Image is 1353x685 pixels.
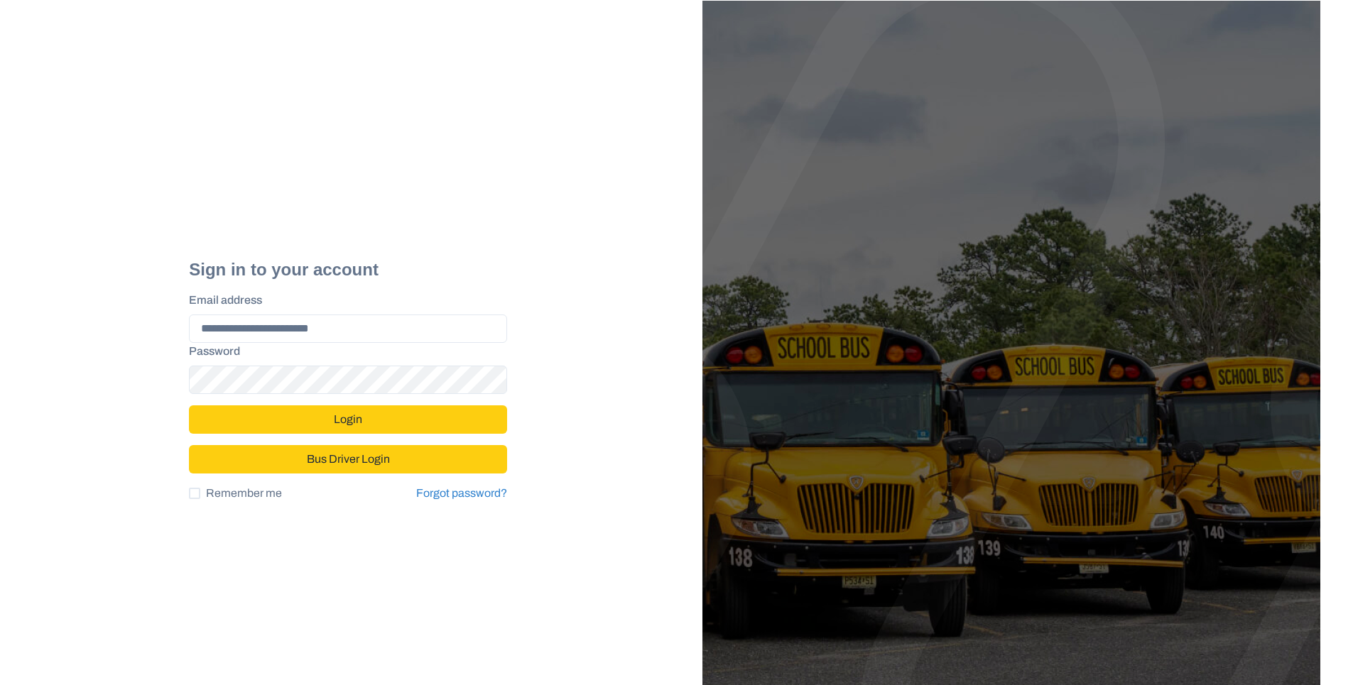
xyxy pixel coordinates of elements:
button: Login [189,405,507,434]
h2: Sign in to your account [189,260,507,280]
a: Bus Driver Login [189,446,507,459]
label: Email address [189,292,499,309]
button: Bus Driver Login [189,445,507,473]
a: Forgot password? [416,485,507,502]
label: Password [189,343,499,360]
span: Remember me [206,485,282,502]
a: Forgot password? [416,487,507,499]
